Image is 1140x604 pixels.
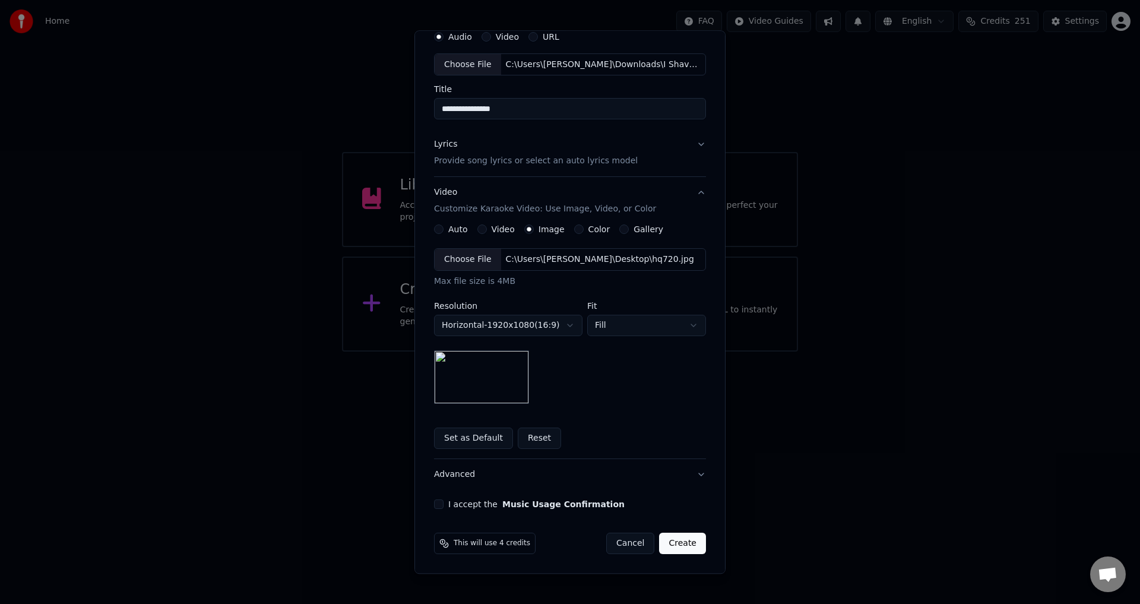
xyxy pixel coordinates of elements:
[501,254,699,266] div: C:\Users\[PERSON_NAME]\Desktop\hq720.jpg
[518,428,561,450] button: Reset
[434,225,706,459] div: VideoCustomize Karaoke Video: Use Image, Video, or Color
[435,249,501,271] div: Choose File
[434,86,706,94] label: Title
[435,54,501,75] div: Choose File
[434,139,457,151] div: Lyrics
[539,226,565,234] label: Image
[492,226,515,234] label: Video
[587,302,706,311] label: Fit
[434,156,638,167] p: Provide song lyrics or select an auto lyrics model
[502,501,625,509] button: I accept the
[434,276,706,288] div: Max file size is 4MB
[434,178,706,225] button: VideoCustomize Karaoke Video: Use Image, Video, or Color
[434,187,656,216] div: Video
[659,533,706,555] button: Create
[434,204,656,216] p: Customize Karaoke Video: Use Image, Video, or Color
[448,33,472,41] label: Audio
[448,226,468,234] label: Auto
[606,533,654,555] button: Cancel
[496,33,519,41] label: Video
[434,460,706,491] button: Advanced
[448,501,625,509] label: I accept the
[454,539,530,549] span: This will use 4 credits
[543,33,559,41] label: URL
[434,302,582,311] label: Resolution
[634,226,663,234] label: Gallery
[501,59,703,71] div: C:\Users\[PERSON_NAME]\Downloads\I Shaved My Head.mp3
[434,129,706,177] button: LyricsProvide song lyrics or select an auto lyrics model
[434,428,513,450] button: Set as Default
[588,226,610,234] label: Color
